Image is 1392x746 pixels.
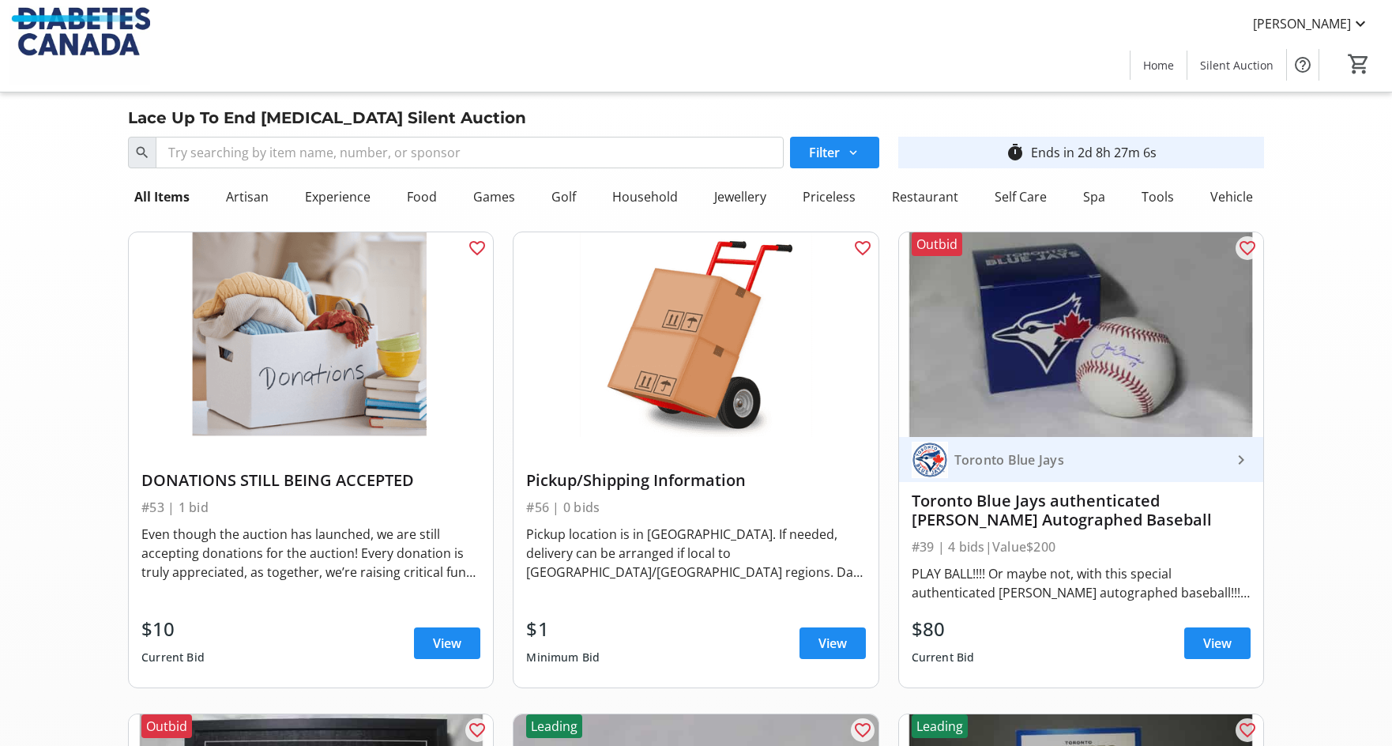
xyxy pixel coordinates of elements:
div: Food [401,181,443,213]
div: Toronto Blue Jays [948,452,1232,468]
div: DONATIONS STILL BEING ACCEPTED [141,471,480,490]
button: Filter [790,137,879,168]
div: Toronto Blue Jays authenticated [PERSON_NAME] Autographed Baseball [912,492,1251,529]
div: Vehicle [1204,181,1259,213]
img: Diabetes Canada's Logo [9,6,150,85]
mat-icon: favorite_outline [468,239,487,258]
div: Tools [1135,181,1180,213]
span: [PERSON_NAME] [1253,14,1351,33]
div: #56 | 0 bids [526,496,865,518]
div: Pickup/Shipping Information [526,471,865,490]
div: #53 | 1 bid [141,496,480,518]
div: Experience [299,181,377,213]
mat-icon: favorite_outline [468,721,487,740]
a: View [414,627,480,659]
div: #39 | 4 bids | Value $200 [912,536,1251,558]
mat-icon: favorite_outline [1238,239,1257,258]
div: $10 [141,615,205,643]
mat-icon: favorite_outline [1238,721,1257,740]
div: Current Bid [912,643,975,672]
div: Golf [545,181,582,213]
div: Artisan [220,181,275,213]
div: Ends in 2d 8h 27m 6s [1031,143,1157,162]
div: Current Bid [141,643,205,672]
div: Leading [526,714,582,738]
div: $1 [526,615,600,643]
div: Even though the auction has launched, we are still accepting donations for the auction! Every don... [141,525,480,582]
div: Priceless [796,181,862,213]
div: Leading [912,714,968,738]
img: DONATIONS STILL BEING ACCEPTED [129,232,493,437]
img: Pickup/Shipping Information [514,232,878,437]
button: Cart [1345,50,1373,78]
mat-icon: keyboard_arrow_right [1232,450,1251,469]
a: Silent Auction [1187,51,1286,80]
div: Jewellery [708,181,773,213]
span: View [1203,634,1232,653]
div: Self Care [988,181,1053,213]
div: Games [467,181,521,213]
a: View [799,627,866,659]
div: All Items [128,181,196,213]
mat-icon: favorite_outline [853,721,872,740]
span: View [433,634,461,653]
div: $80 [912,615,975,643]
mat-icon: timer_outline [1006,143,1025,162]
span: Home [1143,57,1174,73]
span: Silent Auction [1200,57,1273,73]
div: Outbid [912,232,962,256]
div: Spa [1077,181,1112,213]
div: Outbid [141,714,192,738]
div: Household [606,181,684,213]
a: View [1184,627,1251,659]
button: [PERSON_NAME] [1240,11,1383,36]
a: Home [1131,51,1187,80]
a: Toronto Blue JaysToronto Blue Jays [899,437,1263,482]
div: Pickup location is in [GEOGRAPHIC_DATA]. If needed, delivery can be arranged if local to [GEOGRAP... [526,525,865,582]
img: Toronto Blue Jays authenticated Jose Berrios Autographed Baseball [899,232,1263,437]
div: PLAY BALL!!!! Or maybe not, with this special authenticated [PERSON_NAME] autographed baseball!!!... [912,564,1251,602]
span: Filter [809,143,840,162]
mat-icon: favorite_outline [853,239,872,258]
div: Lace Up To End [MEDICAL_DATA] Silent Auction [119,105,536,130]
span: View [818,634,847,653]
input: Try searching by item name, number, or sponsor [156,137,783,168]
div: Restaurant [886,181,965,213]
button: Help [1287,49,1319,81]
div: Minimum Bid [526,643,600,672]
img: Toronto Blue Jays [912,442,948,478]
